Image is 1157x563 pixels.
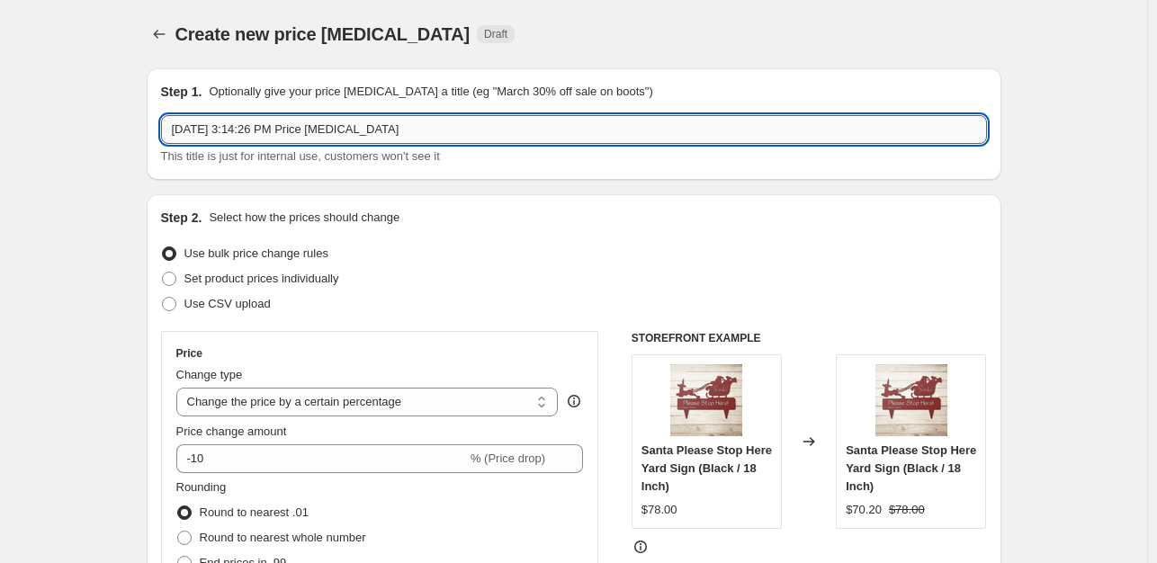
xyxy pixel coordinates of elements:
[176,444,467,473] input: -15
[641,443,772,493] span: Santa Please Stop Here Yard Sign (Black / 18 Inch)
[471,451,545,465] span: % (Price drop)
[484,27,507,41] span: Draft
[200,505,309,519] span: Round to nearest .01
[161,83,202,101] h2: Step 1.
[184,246,328,260] span: Use bulk price change rules
[209,209,399,227] p: Select how the prices should change
[184,272,339,285] span: Set product prices individually
[846,503,882,516] span: $70.20
[209,83,652,101] p: Optionally give your price [MEDICAL_DATA] a title (eg "March 30% off sale on boots")
[161,209,202,227] h2: Step 2.
[176,480,227,494] span: Rounding
[176,424,287,438] span: Price change amount
[670,364,742,436] img: Santa_Sleigh_Please_Stop_Here_Metal_Ou_Red_Simple_Wood_BKGD_Mockup_png_80x.jpg
[200,531,366,544] span: Round to nearest whole number
[176,368,243,381] span: Change type
[147,22,172,47] button: Price change jobs
[846,443,976,493] span: Santa Please Stop Here Yard Sign (Black / 18 Inch)
[161,115,987,144] input: 30% off holiday sale
[641,503,677,516] span: $78.00
[875,364,947,436] img: Santa_Sleigh_Please_Stop_Here_Metal_Ou_Red_Simple_Wood_BKGD_Mockup_png_80x.jpg
[175,24,471,44] span: Create new price [MEDICAL_DATA]
[632,331,987,345] h6: STOREFRONT EXAMPLE
[565,392,583,410] div: help
[176,346,202,361] h3: Price
[889,503,925,516] span: $78.00
[184,297,271,310] span: Use CSV upload
[161,149,440,163] span: This title is just for internal use, customers won't see it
